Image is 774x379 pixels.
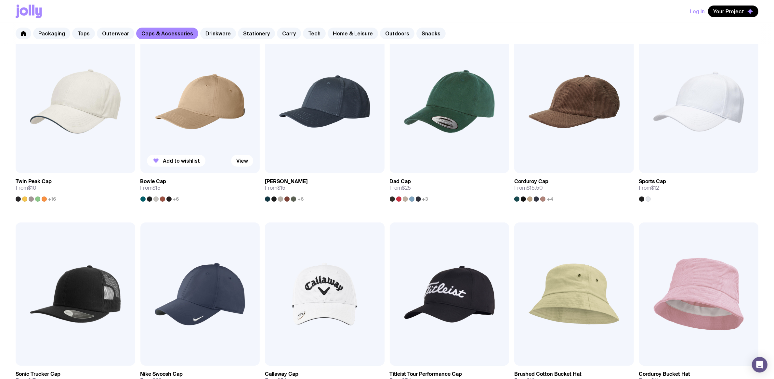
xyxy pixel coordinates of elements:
a: View [730,160,752,172]
span: Add to wishlist [288,163,325,169]
a: View [356,353,378,364]
span: $15.50 [527,184,543,191]
a: View [480,160,503,172]
span: Add to wishlist [288,355,325,362]
a: Dad CapFrom$25+3 [390,173,509,202]
button: Add to wishlist [271,160,330,172]
button: Add to wishlist [147,353,205,364]
span: Add to wishlist [413,355,450,362]
a: Packaging [33,28,70,39]
button: Log In [690,6,705,17]
span: +4 [547,196,553,202]
a: View [480,353,503,364]
a: Caps & Accessories [136,28,198,39]
h3: Bowie Cap [140,178,166,185]
a: Snacks [416,28,446,39]
span: Add to wishlist [537,163,574,169]
span: From [16,185,36,191]
a: View [107,353,129,364]
span: Add to wishlist [662,355,699,362]
a: Bowie CapFrom$15+6 [140,173,260,202]
h3: [PERSON_NAME] [265,178,308,185]
h3: Titleist Tour Performance Cap [390,371,462,377]
span: From [514,185,543,191]
a: View [231,155,253,167]
a: Outdoors [380,28,414,39]
span: Add to wishlist [537,355,574,362]
span: +6 [173,196,179,202]
h3: Callaway Cap [265,371,298,377]
span: Your Project [713,8,744,15]
span: From [639,185,659,191]
button: Add to wishlist [646,353,704,364]
h3: Brushed Cotton Bucket Hat [514,371,582,377]
h3: Sports Cap [639,178,666,185]
span: +16 [48,196,56,202]
button: Add to wishlist [646,160,704,172]
button: Your Project [708,6,758,17]
span: $15 [153,184,161,191]
span: Add to wishlist [163,158,200,164]
a: Twin Peak CapFrom$10+16 [16,173,135,202]
button: Add to wishlist [521,160,579,172]
a: [PERSON_NAME]From$15+6 [265,173,385,202]
a: Tops [72,28,95,39]
span: Add to wishlist [662,163,699,169]
button: Add to wishlist [396,160,455,172]
h3: Nike Swoosh Cap [140,371,183,377]
span: $12 [651,184,659,191]
span: From [390,185,411,191]
a: View [231,353,253,364]
a: View [107,160,129,172]
span: Add to wishlist [163,355,200,362]
span: $25 [402,184,411,191]
a: Corduroy CapFrom$15.50+4 [514,173,634,202]
span: $10 [28,184,36,191]
a: Tech [303,28,326,39]
span: Add to wishlist [38,355,75,362]
a: View [356,160,378,172]
button: Add to wishlist [147,155,205,167]
a: View [605,353,627,364]
button: Add to wishlist [396,353,455,364]
h3: Sonic Trucker Cap [16,371,60,377]
span: +3 [422,196,428,202]
h3: Dad Cap [390,178,411,185]
a: Home & Leisure [328,28,378,39]
span: +6 [297,196,304,202]
a: Carry [277,28,301,39]
h3: Corduroy Cap [514,178,548,185]
a: Stationery [238,28,275,39]
h3: Corduroy Bucket Hat [639,371,690,377]
span: $15 [277,184,285,191]
span: Add to wishlist [413,163,450,169]
a: Sports CapFrom$12 [639,173,759,202]
span: From [140,185,161,191]
button: Add to wishlist [271,353,330,364]
button: Add to wishlist [521,353,579,364]
a: Outerwear [97,28,134,39]
a: View [730,353,752,364]
a: Drinkware [200,28,236,39]
span: From [265,185,285,191]
a: View [605,160,627,172]
button: Add to wishlist [22,160,81,172]
h3: Twin Peak Cap [16,178,52,185]
span: Add to wishlist [38,163,75,169]
button: Add to wishlist [22,353,81,364]
div: Open Intercom Messenger [752,357,767,373]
